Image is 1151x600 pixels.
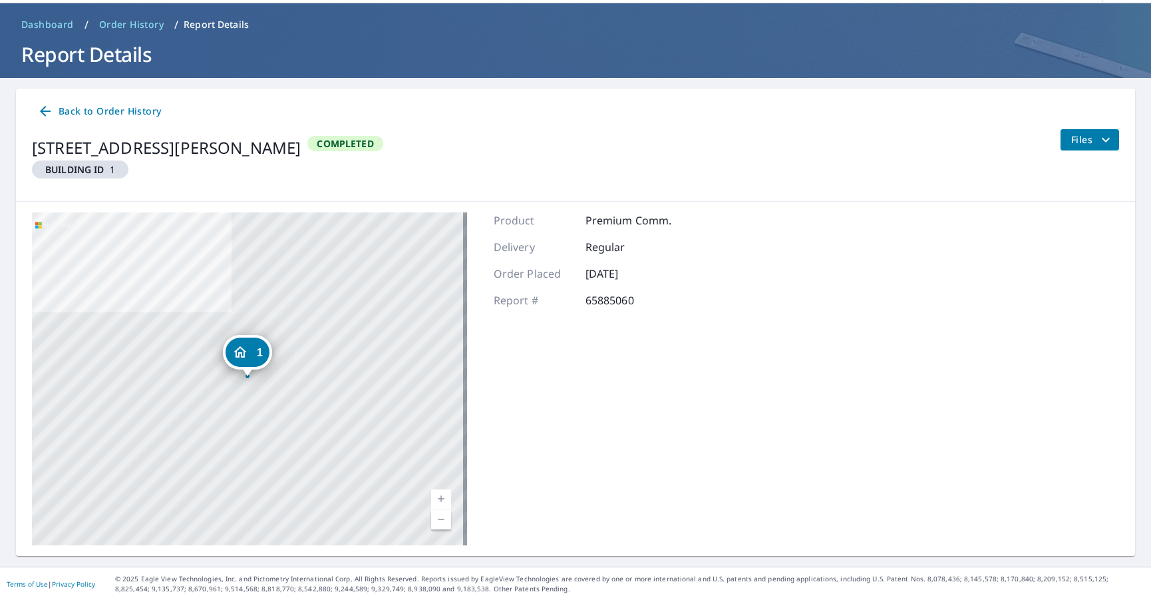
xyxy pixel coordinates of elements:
[431,509,451,529] a: Current Level 17, Zoom Out
[94,14,169,35] a: Order History
[494,266,574,282] p: Order Placed
[45,163,104,176] em: Building ID
[585,212,672,228] p: Premium Comm.
[1060,129,1119,150] button: filesDropdownBtn-65885060
[7,580,95,588] p: |
[1071,132,1114,148] span: Files
[99,18,164,31] span: Order History
[7,579,48,589] a: Terms of Use
[494,239,574,255] p: Delivery
[174,17,178,33] li: /
[115,574,1144,594] p: © 2025 Eagle View Technologies, Inc. and Pictometry International Corp. All Rights Reserved. Repo...
[32,99,166,124] a: Back to Order History
[585,292,665,308] p: 65885060
[494,212,574,228] p: Product
[184,18,249,31] p: Report Details
[37,103,161,120] span: Back to Order History
[32,136,301,160] div: [STREET_ADDRESS][PERSON_NAME]
[585,239,665,255] p: Regular
[309,137,381,150] span: Completed
[52,579,95,589] a: Privacy Policy
[16,14,1135,35] nav: breadcrumb
[257,348,263,358] span: 1
[37,163,123,176] span: 1
[21,18,74,31] span: Dashboard
[84,17,88,33] li: /
[223,335,272,376] div: Dropped pin, building 1, Residential property, 725 Industrial Dr S Litchfield, IL 62056
[16,14,79,35] a: Dashboard
[585,266,665,282] p: [DATE]
[494,292,574,308] p: Report #
[16,41,1135,68] h1: Report Details
[431,489,451,509] a: Current Level 17, Zoom In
